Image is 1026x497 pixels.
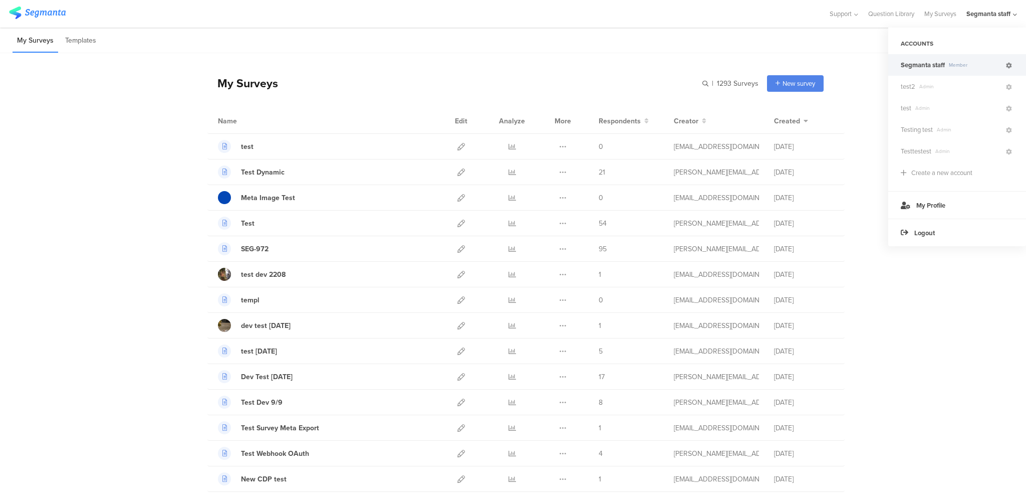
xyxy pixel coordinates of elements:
[218,472,287,485] a: New CDP test
[916,201,945,210] span: My Profile
[218,242,269,255] a: SEG-972
[914,228,935,238] span: Logout
[774,141,834,152] div: [DATE]
[966,9,1010,19] div: Segmanta staff
[13,29,58,53] li: My Surveys
[599,116,641,126] span: Respondents
[945,61,1004,69] span: Member
[218,191,295,204] a: Meta Image Test
[241,448,309,459] div: Test Webhook OAuth
[931,147,1004,155] span: Admin
[218,421,319,434] a: Test Survey Meta Export
[888,191,1026,219] a: My Profile
[774,167,834,178] div: [DATE]
[241,397,283,408] div: Test Dev 9/9
[241,474,287,484] div: New CDP test
[599,320,601,331] span: 1
[9,7,66,19] img: segmanta logo
[674,397,759,408] div: raymund@segmanta.com
[710,78,715,89] span: |
[901,146,931,156] span: Testtestest
[599,448,603,459] span: 4
[218,140,253,153] a: test
[599,116,649,126] button: Respondents
[218,345,277,358] a: test [DATE]
[774,295,834,305] div: [DATE]
[901,125,933,134] span: Testing test
[241,244,269,254] div: SEG-972
[599,372,605,382] span: 17
[674,116,698,126] span: Creator
[218,293,260,306] a: templ
[901,82,915,91] span: test2
[783,79,815,88] span: New survey
[241,346,277,357] div: test 9.9.25
[674,474,759,484] div: svyatoslav@segmanta.com
[830,9,852,19] span: Support
[599,141,603,152] span: 0
[599,423,601,433] span: 1
[774,320,834,331] div: [DATE]
[241,295,260,305] div: templ
[241,141,253,152] div: test
[218,447,309,460] a: Test Webhook OAuth
[774,116,800,126] span: Created
[901,103,911,113] span: test
[774,346,834,357] div: [DATE]
[599,193,603,203] span: 0
[888,35,1026,52] div: ACCOUNTS
[241,218,254,229] div: Test
[218,165,285,179] a: Test Dynamic
[674,448,759,459] div: riel@segmanta.com
[218,268,286,281] a: test dev 2208
[774,218,834,229] div: [DATE]
[241,372,293,382] div: Dev Test 9.9.25
[774,474,834,484] div: [DATE]
[599,269,601,280] span: 1
[774,423,834,433] div: [DATE]
[674,116,706,126] button: Creator
[674,141,759,152] div: gillat@segmanta.com
[241,423,319,433] div: Test Survey Meta Export
[218,396,283,409] a: Test Dev 9/9
[911,104,1004,112] span: Admin
[774,372,834,382] div: [DATE]
[674,193,759,203] div: svyatoslav@segmanta.com
[241,167,285,178] div: Test Dynamic
[599,397,603,408] span: 8
[241,193,295,203] div: Meta Image Test
[674,320,759,331] div: eliran@segmanta.com
[774,193,834,203] div: [DATE]
[218,370,293,383] a: Dev Test [DATE]
[599,244,607,254] span: 95
[241,320,291,331] div: dev test 9 sep 25
[552,108,574,133] div: More
[674,423,759,433] div: svyatoslav@segmanta.com
[674,218,759,229] div: raymund@segmanta.com
[599,167,605,178] span: 21
[774,269,834,280] div: [DATE]
[207,75,278,92] div: My Surveys
[774,448,834,459] div: [DATE]
[450,108,472,133] div: Edit
[717,78,758,89] span: 1293 Surveys
[674,372,759,382] div: riel@segmanta.com
[61,29,101,53] li: Templates
[774,244,834,254] div: [DATE]
[901,60,945,70] span: Segmanta staff
[674,244,759,254] div: raymund@segmanta.com
[218,217,254,230] a: Test
[674,167,759,178] div: raymund@segmanta.com
[599,346,603,357] span: 5
[774,116,808,126] button: Created
[774,397,834,408] div: [DATE]
[241,269,286,280] div: test dev 2208
[674,346,759,357] div: channelle@segmanta.com
[911,168,972,178] div: Create a new account
[599,474,601,484] span: 1
[497,108,527,133] div: Analyze
[915,83,1004,90] span: Admin
[218,319,291,332] a: dev test [DATE]
[599,295,603,305] span: 0
[933,126,1004,133] span: Admin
